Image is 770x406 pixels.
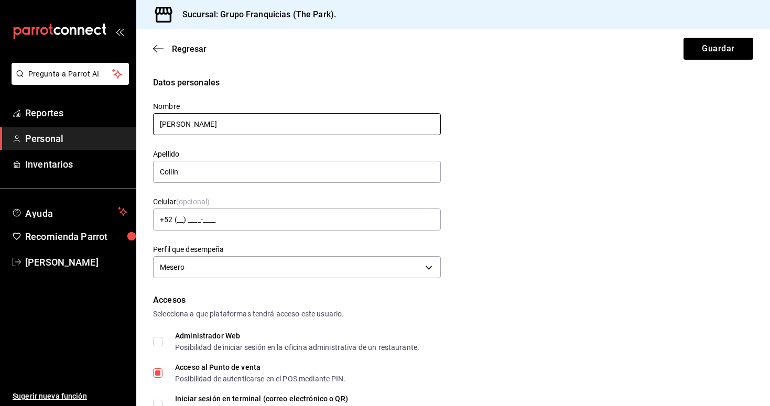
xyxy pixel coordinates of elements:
span: Reportes [25,106,127,120]
span: Inventarios [25,157,127,171]
div: Posibilidad de autenticarse en el POS mediante PIN. [175,375,346,382]
div: Selecciona a que plataformas tendrá acceso este usuario. [153,309,753,320]
span: Pregunta a Parrot AI [28,69,113,80]
label: Apellido [153,150,441,158]
span: Sugerir nueva función [13,391,127,402]
label: Perfil que desempeña [153,246,441,253]
label: Celular [153,198,441,205]
a: Pregunta a Parrot AI [7,76,129,87]
div: Accesos [153,294,753,306]
button: open_drawer_menu [115,27,124,36]
div: Acceso al Punto de venta [175,364,346,371]
button: Guardar [684,38,753,60]
div: Posibilidad de iniciar sesión en la oficina administrativa de un restaurante. [175,344,419,351]
button: Pregunta a Parrot AI [12,63,129,85]
span: Ayuda [25,205,114,218]
div: Administrador Web [175,332,419,339]
span: (opcional) [176,197,210,206]
div: Datos personales [153,76,753,89]
span: Personal [25,131,127,146]
div: Iniciar sesión en terminal (correo electrónico o QR) [175,395,447,402]
span: Recomienda Parrot [25,229,127,244]
span: Regresar [172,44,207,54]
h3: Sucursal: Grupo Franquicias (The Park). [174,8,336,21]
div: Mesero [153,256,441,278]
span: [PERSON_NAME] [25,255,127,269]
button: Regresar [153,44,207,54]
label: Nombre [153,103,441,110]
